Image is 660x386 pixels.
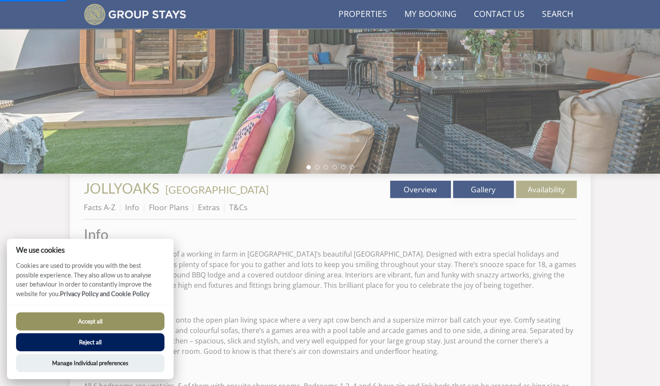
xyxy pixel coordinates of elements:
[84,315,577,356] p: A glass walled hallway leads onto the open plan living space where a very apt cow bench and a sup...
[390,181,451,198] a: Overview
[7,246,174,254] h2: We use cookies
[16,312,164,330] button: Accept all
[149,202,188,212] a: Floor Plans
[16,333,164,351] button: Reject all
[84,249,577,290] p: Jollyoaks is set at the heart of a working in farm in [GEOGRAPHIC_DATA]’s beautiful [GEOGRAPHIC_D...
[229,202,247,212] a: T&Cs
[84,180,159,197] span: JOLLYOAKS
[7,261,174,305] p: Cookies are used to provide you with the best possible experience. They also allow us to analyse ...
[198,202,220,212] a: Extras
[84,180,162,197] a: JOLLYOAKS
[516,181,577,198] a: Availability
[162,183,269,196] span: -
[84,3,187,25] img: Group Stays
[401,5,460,24] a: My Booking
[453,181,514,198] a: Gallery
[335,5,391,24] a: Properties
[165,183,269,196] a: [GEOGRAPHIC_DATA]
[125,202,139,212] a: Info
[84,202,115,212] a: Facts A-Z
[16,354,164,372] button: Manage Individual preferences
[84,227,577,242] a: Info
[60,290,149,297] a: Privacy Policy and Cookie Policy
[470,5,528,24] a: Contact Us
[539,5,577,24] a: Search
